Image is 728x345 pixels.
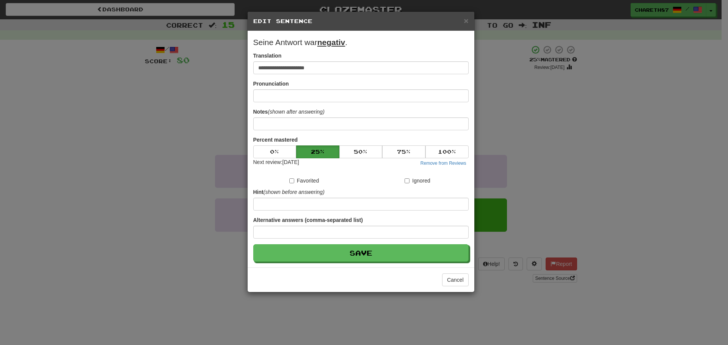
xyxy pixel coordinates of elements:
[289,177,319,184] label: Favorited
[296,145,339,158] button: 25%
[418,159,469,167] button: Remove from Reviews
[253,136,298,144] label: Percent mastered
[253,145,297,158] button: 0%
[253,108,325,116] label: Notes
[253,145,469,158] div: Percent mastered
[264,189,325,195] em: (shown before answering)
[425,145,469,158] button: 100%
[339,145,383,158] button: 50%
[253,17,469,25] h5: Edit Sentence
[442,273,469,286] button: Cancel
[405,178,409,183] input: Ignored
[464,17,468,25] button: Close
[317,38,345,47] u: negativ
[405,177,430,184] label: Ignored
[289,178,294,183] input: Favorited
[253,188,325,196] label: Hint
[253,37,469,48] p: Seine Antwort war .
[268,109,324,115] em: (shown after answering)
[382,145,425,158] button: 75%
[253,80,289,87] label: Pronunciation
[253,52,282,59] label: Translation
[464,16,468,25] span: ×
[253,244,469,262] button: Save
[253,216,363,224] label: Alternative answers (comma-separated list)
[253,158,299,167] div: Next review: [DATE]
